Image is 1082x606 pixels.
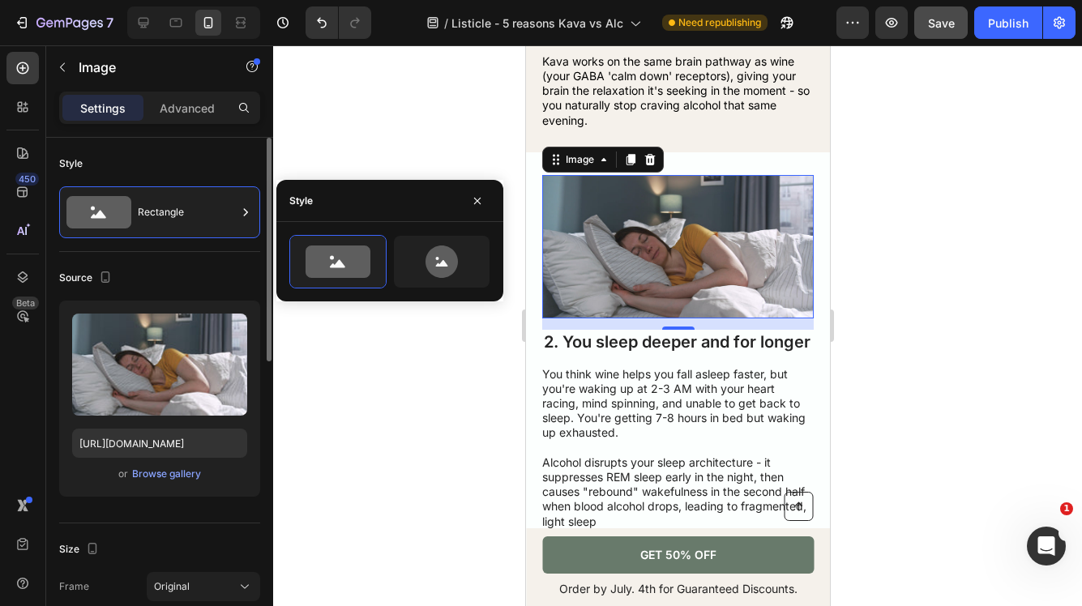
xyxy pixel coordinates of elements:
[80,100,126,117] p: Settings
[306,6,371,39] div: Undo/Redo
[59,539,102,561] div: Size
[147,572,260,601] button: Original
[444,15,448,32] span: /
[928,16,955,30] span: Save
[1060,502,1073,515] span: 1
[1027,527,1066,565] iframe: Intercom live chat
[131,466,202,482] button: Browse gallery
[678,15,761,30] span: Need republishing
[15,173,39,186] div: 450
[59,579,89,594] label: Frame
[118,464,128,484] span: or
[59,267,115,289] div: Source
[160,100,215,117] p: Advanced
[914,6,968,39] button: Save
[12,297,39,309] div: Beta
[974,6,1042,39] button: Publish
[289,194,313,208] div: Style
[79,58,216,77] p: Image
[59,156,83,171] div: Style
[72,314,247,416] img: preview-image
[106,13,113,32] p: 7
[451,15,623,32] span: Listicle - 5 reasons Kava vs Alc
[526,45,830,606] iframe: Design area
[72,429,247,458] input: https://example.com/image.jpg
[138,194,237,231] div: Rectangle
[6,6,121,39] button: 7
[154,579,190,594] span: Original
[988,15,1029,32] div: Publish
[132,467,201,481] div: Browse gallery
